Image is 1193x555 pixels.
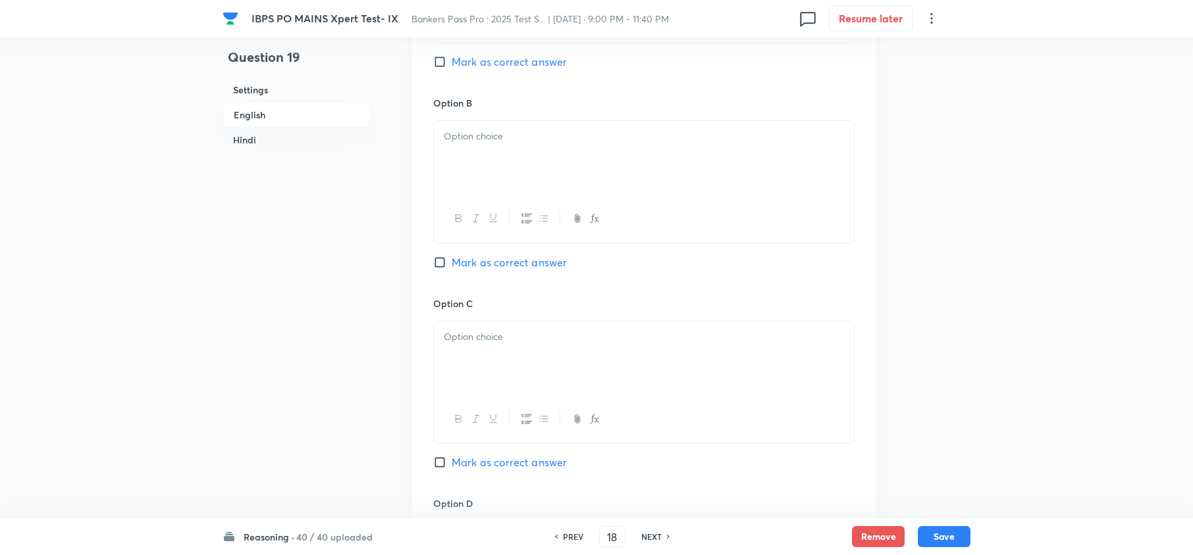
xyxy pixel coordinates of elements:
[433,297,855,310] h6: Option C
[852,526,905,547] button: Remove
[433,496,855,510] h6: Option D
[829,5,913,32] button: Resume later
[296,530,373,544] h6: 40 / 40 uploaded
[223,11,238,26] img: Company Logo
[411,12,669,25] span: Bankers Pass Pro : 2025 Test S... | [DATE] · 9:00 PM - 11:40 PM
[452,54,567,70] span: Mark as correct answer
[452,254,567,270] span: Mark as correct answer
[433,96,855,110] h6: Option B
[244,530,294,544] h6: Reasoning ·
[641,531,662,543] h6: NEXT
[563,531,583,543] h6: PREV
[452,454,567,470] span: Mark as correct answer
[223,102,370,128] h6: English
[223,47,370,78] h4: Question 19
[223,11,241,26] a: Company Logo
[252,11,398,25] span: IBPS PO MAINS Xpert Test- IX
[918,526,970,547] button: Save
[223,78,370,102] h6: Settings
[223,128,370,152] h6: Hindi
